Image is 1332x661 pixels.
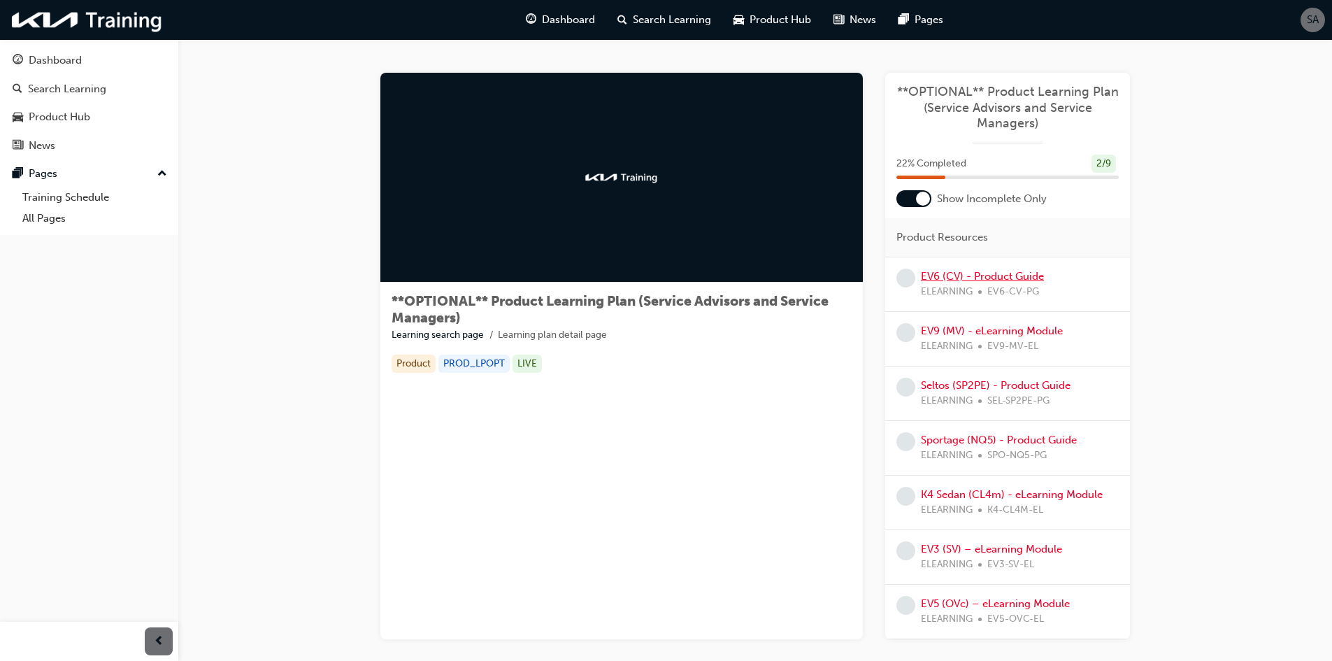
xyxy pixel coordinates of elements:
span: car-icon [733,11,744,29]
a: K4 Sedan (CL4m) - eLearning Module [921,488,1103,501]
a: pages-iconPages [887,6,954,34]
span: search-icon [13,83,22,96]
span: 22 % Completed [896,156,966,172]
a: Product Hub [6,104,173,130]
span: ELEARNING [921,339,973,355]
button: Pages [6,161,173,187]
div: Product Hub [29,109,90,125]
span: guage-icon [13,55,23,67]
span: car-icon [13,111,23,124]
span: Search Learning [633,12,711,28]
span: ELEARNING [921,393,973,409]
span: search-icon [617,11,627,29]
a: EV9 (MV) - eLearning Module [921,325,1063,337]
div: Dashboard [29,52,82,69]
img: kia-training [7,6,168,34]
span: Show Incomplete Only [937,191,1047,207]
span: learningRecordVerb_NONE-icon [896,596,915,615]
span: ELEARNING [921,502,973,518]
span: SPO-NQ5-PG [987,448,1047,464]
a: car-iconProduct Hub [722,6,822,34]
span: **OPTIONAL** Product Learning Plan (Service Advisors and Service Managers) [392,293,829,326]
span: SA [1307,12,1319,28]
div: 2 / 9 [1091,155,1116,173]
a: EV3 (SV) – eLearning Module [921,543,1062,555]
a: Search Learning [6,76,173,102]
a: EV6 (CV) - Product Guide [921,270,1044,283]
span: learningRecordVerb_NONE-icon [896,378,915,397]
span: Pages [915,12,943,28]
span: ELEARNING [921,284,973,300]
span: EV3-SV-EL [987,557,1034,573]
a: Seltos (SP2PE) - Product Guide [921,379,1070,392]
span: learningRecordVerb_NONE-icon [896,323,915,342]
div: Product [392,355,436,374]
a: search-iconSearch Learning [606,6,722,34]
span: Dashboard [542,12,595,28]
span: learningRecordVerb_NONE-icon [896,432,915,451]
span: pages-icon [13,168,23,180]
img: kia-training [583,171,660,185]
span: news-icon [13,140,23,152]
span: prev-icon [154,633,164,651]
button: SA [1301,8,1325,32]
span: Product Resources [896,229,988,246]
span: guage-icon [526,11,536,29]
span: EV9-MV-EL [987,339,1038,355]
li: Learning plan detail page [498,327,607,343]
a: Learning search page [392,329,484,341]
div: News [29,138,55,154]
span: Product Hub [750,12,811,28]
span: SEL-SP2PE-PG [987,393,1050,409]
span: EV5-OVC-EL [987,611,1044,627]
div: LIVE [513,355,542,374]
span: learningRecordVerb_NONE-icon [896,269,915,287]
button: DashboardSearch LearningProduct HubNews [6,45,173,161]
span: news-icon [833,11,844,29]
span: EV6-CV-PG [987,284,1039,300]
a: Sportage (NQ5) - Product Guide [921,434,1077,446]
a: All Pages [17,208,173,229]
span: News [850,12,876,28]
span: ELEARNING [921,611,973,627]
span: ELEARNING [921,448,973,464]
div: Pages [29,166,57,182]
span: learningRecordVerb_NONE-icon [896,541,915,560]
span: up-icon [157,165,167,183]
span: pages-icon [898,11,909,29]
span: K4-CL4M-EL [987,502,1043,518]
a: Training Schedule [17,187,173,208]
a: **OPTIONAL** Product Learning Plan (Service Advisors and Service Managers) [896,84,1119,132]
a: News [6,133,173,159]
a: EV5 (OVc) – eLearning Module [921,597,1070,610]
a: guage-iconDashboard [515,6,606,34]
div: PROD_LPOPT [438,355,510,374]
a: Dashboard [6,48,173,73]
a: news-iconNews [822,6,887,34]
span: ELEARNING [921,557,973,573]
span: learningRecordVerb_NONE-icon [896,487,915,506]
div: Search Learning [28,81,106,97]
